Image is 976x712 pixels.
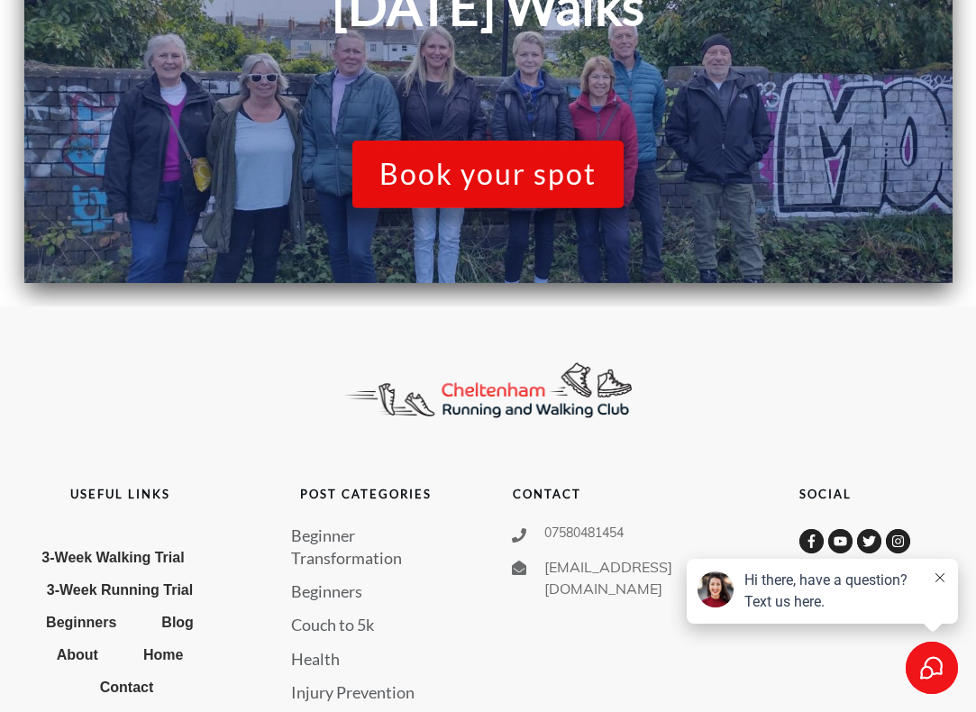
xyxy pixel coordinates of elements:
a: Injury Prevention [291,681,415,704]
a: 3-Week Running Trial [47,576,193,605]
a: Couch to 5k [291,614,374,636]
a: Beginner Transformation [291,525,466,570]
p: contact [513,484,753,505]
a: Beginners [291,580,362,603]
img: Cheltenham Running Club [321,342,655,438]
p: Post categories [267,484,466,505]
a: Beginners [46,608,116,637]
a: About [57,641,98,670]
a: Blog [161,608,194,637]
p: social [799,484,956,505]
a: Home [143,641,183,670]
a: Book your spot [352,141,624,207]
p: useful links [21,484,220,505]
a: Health [291,648,340,671]
span: [EMAIL_ADDRESS][DOMAIN_NAME] [544,558,672,598]
a: Contact [100,673,154,702]
span: Book your spot [379,157,597,191]
span: 07580481454 [544,524,624,543]
a: 3-Week Walking Trial [41,543,184,572]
